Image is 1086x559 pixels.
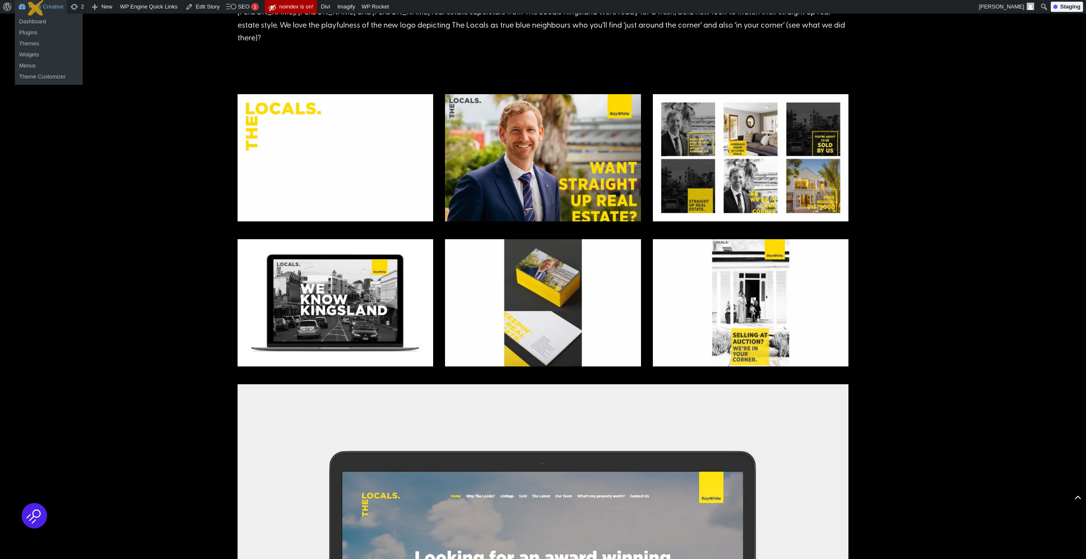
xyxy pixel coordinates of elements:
[979,3,1024,10] span: [PERSON_NAME]
[15,27,83,38] a: Plugins
[15,60,83,71] a: Menus
[238,94,433,221] img: The Locals Kingsland Brand
[445,94,641,221] img: The Locals Kingsland Brand
[15,71,83,82] a: Theme Customizer
[653,94,848,221] img: The Locals Kingsland Brand
[15,49,83,60] a: Widgets
[238,239,433,366] img: The Locals Kingsland Brand
[1051,2,1083,12] div: Staging
[653,239,848,366] img: The Locals Kingsland Brand
[445,239,641,366] img: The Locals Kingsland Brand
[251,3,259,11] div: 1
[15,14,83,41] ul: Husk Creative
[15,36,83,85] ul: Husk Creative
[15,38,83,49] a: Themes
[15,16,83,27] a: Dashboard
[238,5,848,52] p: [PERSON_NAME], [PERSON_NAME] and [PERSON_NAME] real estate superstars from The Locals Kingsland w...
